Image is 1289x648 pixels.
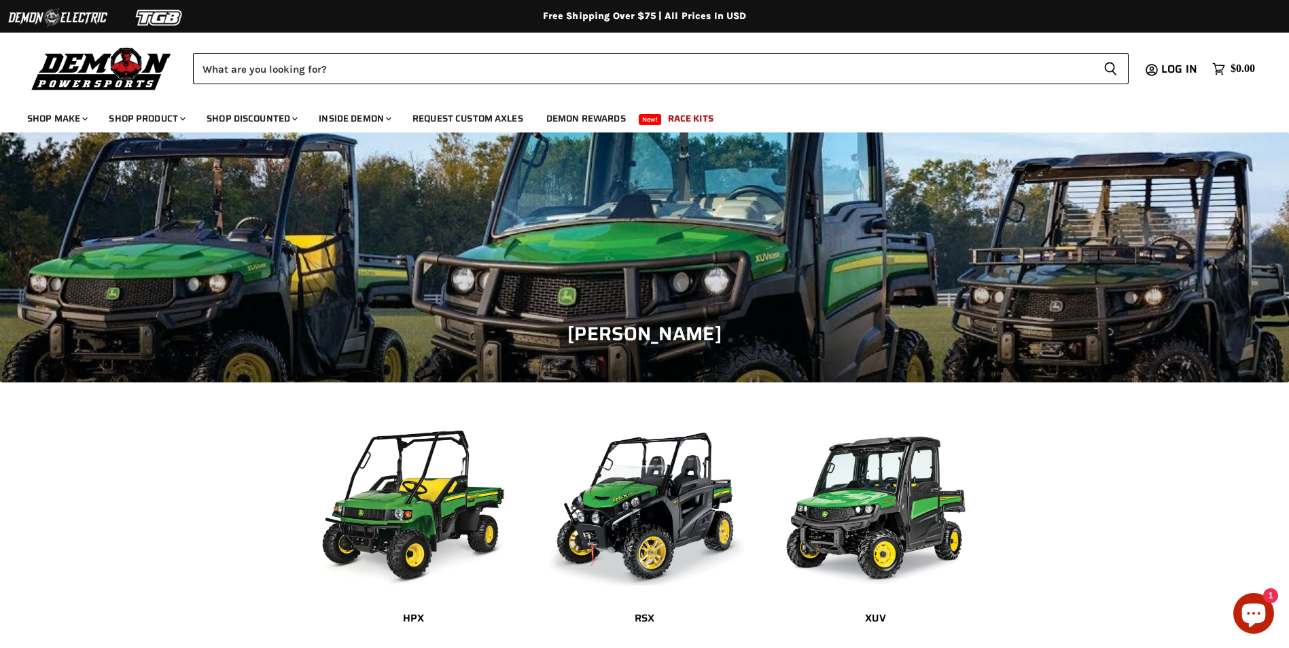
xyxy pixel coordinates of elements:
[543,611,747,626] h2: RSX
[543,423,747,593] img: John_Deere_RSX_1000_Demon_Powersports.jpg
[193,53,1093,84] input: Search
[312,423,516,593] img: John_Deere_HPX_615_HPX_815_Demon_Powersports.jpg
[99,105,194,132] a: Shop Product
[308,105,400,132] a: Inside Demon
[17,105,96,132] a: Shop Make
[402,105,533,132] a: Request Custom Axles
[1093,53,1129,84] button: Search
[101,10,1188,22] div: Free Shipping Over $75 | All Prices In USD
[17,99,1252,132] ul: Main menu
[7,5,109,31] img: Demon Electric Logo 2
[1229,593,1278,637] inbox-online-store-chat: Shopify online store chat
[312,611,516,626] h2: HPX
[196,105,306,132] a: Shop Discounted
[774,603,978,634] a: XUV
[639,114,662,125] span: New!
[774,611,978,626] h2: XUV
[1205,59,1262,79] a: $0.00
[536,105,636,132] a: Demon Rewards
[27,44,176,92] img: Demon Powersports
[109,5,211,31] img: TGB Logo 2
[658,105,724,132] a: Race Kits
[193,53,1129,84] form: Product
[1231,62,1255,75] span: $0.00
[1161,60,1197,77] span: Log in
[312,603,516,634] a: HPX
[774,423,978,593] img: John_Deere_XUV_865_XUV_Demon_Powersports_891b9e45-2148-432b-bd04-cfff476d5de5.jpg
[1155,63,1205,75] a: Log in
[543,603,747,634] a: RSX
[20,323,1269,346] h1: [PERSON_NAME]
